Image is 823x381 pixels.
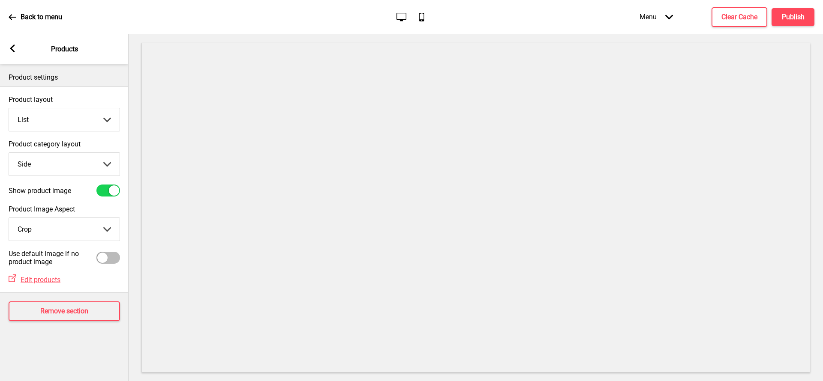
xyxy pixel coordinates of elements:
h4: Clear Cache [721,12,757,22]
label: Product category layout [9,140,120,148]
h4: Publish [782,12,805,22]
h4: Remove section [40,307,88,316]
label: Show product image [9,187,71,195]
button: Publish [772,8,814,26]
div: Menu [631,4,682,30]
p: Products [51,45,78,54]
label: Use default image if no product image [9,250,96,266]
a: Back to menu [9,6,62,29]
span: Edit products [21,276,60,284]
button: Remove section [9,301,120,321]
label: Product layout [9,95,120,104]
p: Product settings [9,73,120,82]
a: Edit products [16,276,60,284]
label: Product Image Aspect [9,205,120,213]
p: Back to menu [21,12,62,22]
button: Clear Cache [712,7,767,27]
